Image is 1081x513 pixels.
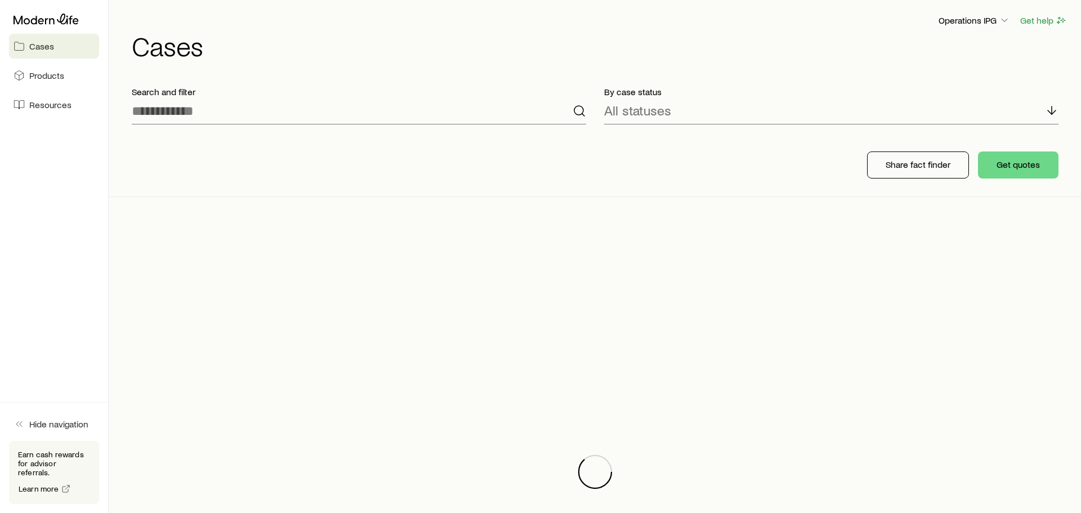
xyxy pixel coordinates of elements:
p: All statuses [604,102,671,118]
span: Resources [29,99,72,110]
p: Operations IPG [939,15,1010,26]
p: Share fact finder [886,159,950,170]
button: Operations IPG [938,14,1011,28]
a: Products [9,63,99,88]
h1: Cases [132,32,1067,59]
p: By case status [604,86,1058,97]
a: Resources [9,92,99,117]
span: Hide navigation [29,418,88,430]
button: Get help [1020,14,1067,27]
p: Earn cash rewards for advisor referrals. [18,450,90,477]
a: Cases [9,34,99,59]
button: Get quotes [978,151,1058,179]
div: Earn cash rewards for advisor referrals.Learn more [9,441,99,504]
button: Hide navigation [9,412,99,436]
button: Share fact finder [867,151,969,179]
span: Cases [29,41,54,52]
p: Search and filter [132,86,586,97]
span: Learn more [19,485,59,493]
span: Products [29,70,64,81]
